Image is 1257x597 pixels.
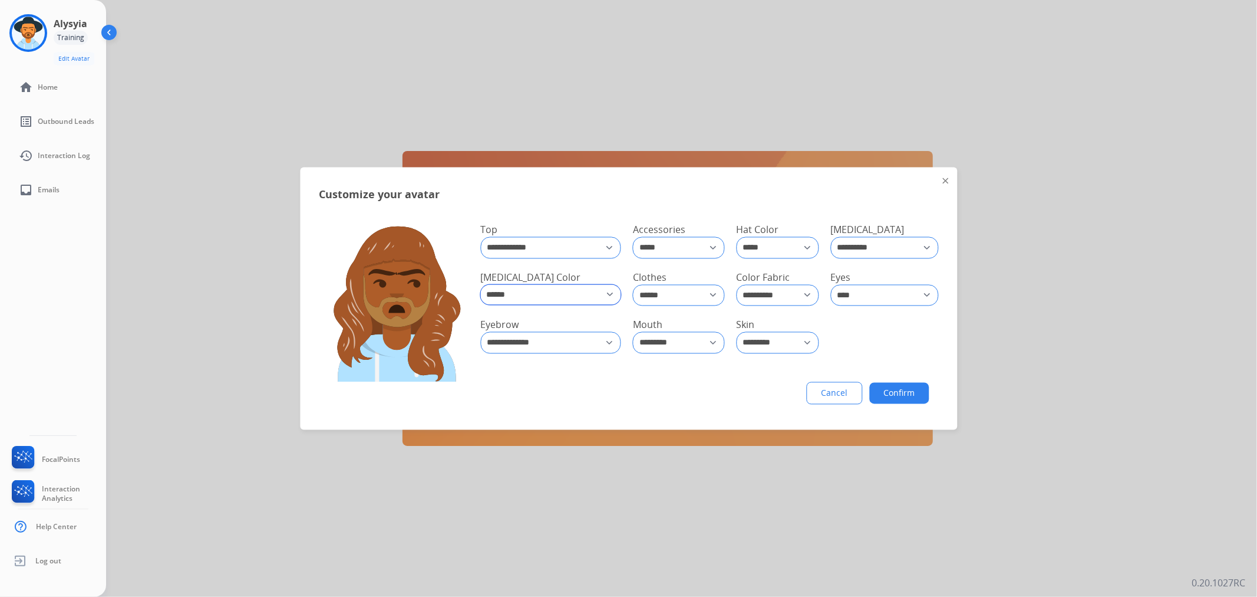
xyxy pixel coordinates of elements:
p: 0.20.1027RC [1192,576,1245,590]
span: Interaction Analytics [42,484,106,503]
img: avatar [12,17,45,50]
button: Confirm [869,383,929,404]
span: Top [480,224,497,237]
button: Edit Avatar [54,52,94,65]
h3: Alysyia [54,17,87,31]
span: Accessories [633,224,685,237]
mat-icon: inbox [19,183,33,197]
img: close-button [942,178,948,184]
span: [MEDICAL_DATA] [830,224,904,237]
div: Training [54,31,88,45]
span: Clothes [633,271,667,284]
mat-icon: list_alt [19,114,33,129]
a: FocalPoints [9,446,80,473]
span: Eyebrow [480,319,519,332]
span: [MEDICAL_DATA] Color [480,271,580,284]
button: Cancel [806,382,862,405]
mat-icon: home [19,80,33,94]
span: Skin [736,319,754,332]
span: Interaction Log [38,151,90,160]
span: Emails [38,185,60,195]
span: Hat Color [736,224,778,237]
span: Mouth [633,319,662,332]
span: Customize your avatar [319,186,440,203]
a: Interaction Analytics [9,480,106,507]
mat-icon: history [19,149,33,163]
span: Color Fabric [736,271,790,284]
span: Log out [35,556,61,566]
span: Eyes [830,271,850,284]
span: FocalPoints [42,455,80,464]
span: Outbound Leads [38,117,94,126]
span: Home [38,83,58,92]
span: Help Center [36,522,77,532]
